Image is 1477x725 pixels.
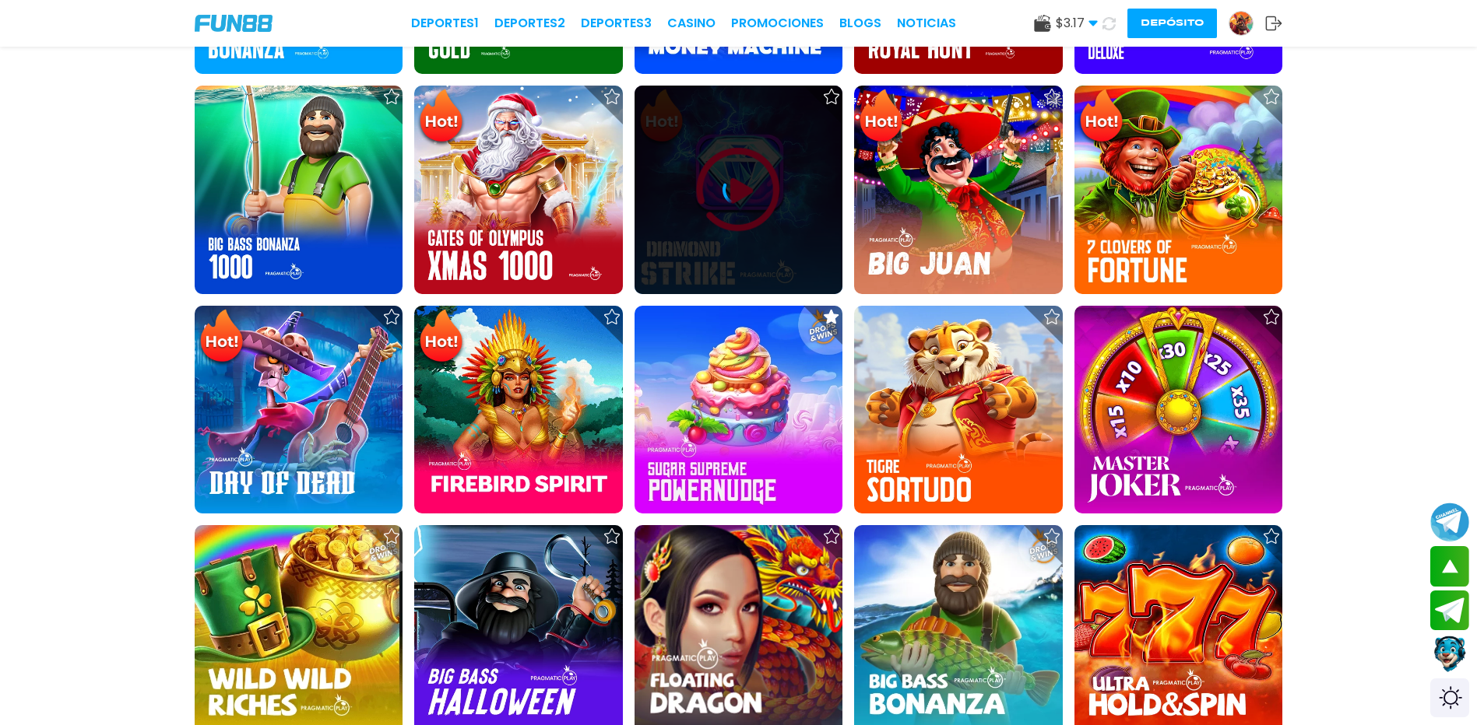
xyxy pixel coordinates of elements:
[1056,14,1098,33] span: $ 3.17
[1229,11,1265,36] a: Avatar
[414,306,622,513] img: Firebird Spirit
[195,15,273,32] img: Company Logo
[494,14,565,33] a: Deportes2
[1229,12,1253,35] img: Avatar
[897,14,956,33] a: NOTICIAS
[414,86,622,293] img: Gates of Olympus Xmas 1000
[195,306,403,513] img: Day of Dead
[731,14,824,33] a: Promociones
[1127,9,1217,38] button: Depósito
[839,14,881,33] a: BLOGS
[1430,590,1469,631] button: Join telegram
[1430,678,1469,717] div: Switch theme
[416,87,466,148] img: Hot
[1074,86,1282,293] img: 7 Clovers of Fortune
[667,14,716,33] a: CASINO
[635,306,842,513] img: Sugar Supreme Powernudge
[195,86,403,293] img: Big Bass Bonanza 1000
[416,307,466,368] img: Hot
[411,14,479,33] a: Deportes1
[196,307,247,368] img: Hot
[854,86,1062,293] img: Big Juan
[856,87,906,148] img: Hot
[1430,502,1469,542] button: Join telegram channel
[581,14,652,33] a: Deportes3
[1076,87,1127,148] img: Hot
[854,306,1062,513] img: Tigre Sortudo (Exclusive for Brazil)
[1430,634,1469,674] button: Contact customer service
[1430,546,1469,587] button: scroll up
[1074,306,1282,513] img: Master Joker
